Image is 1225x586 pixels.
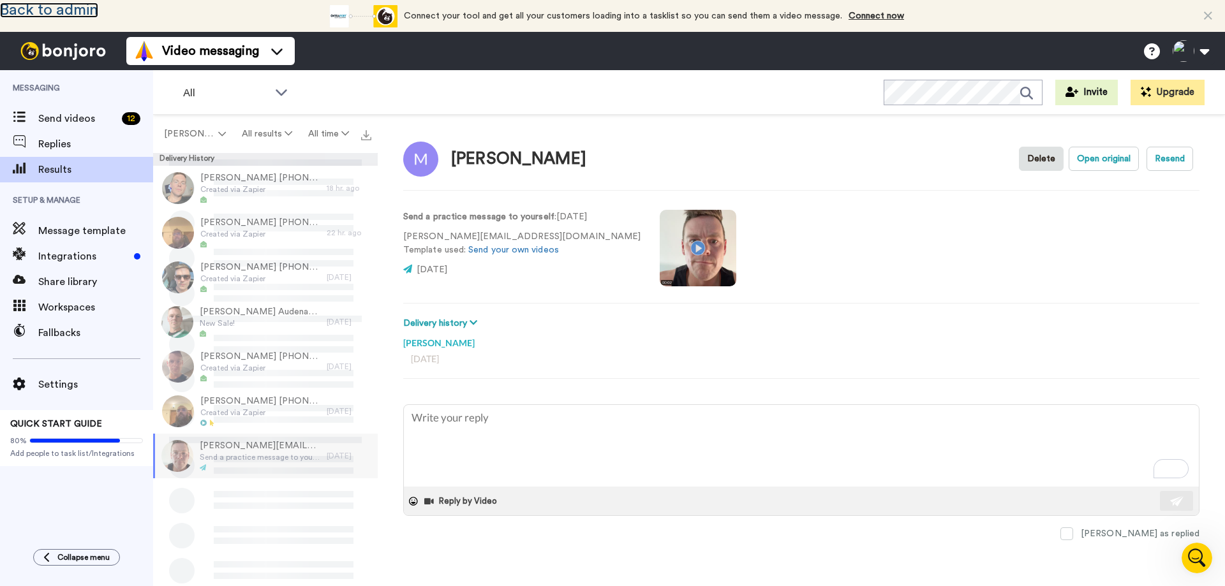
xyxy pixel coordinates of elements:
[38,223,153,238] span: Message template
[301,122,357,145] button: All time
[404,11,842,20] span: Connect your tool and get all your customers loading into a tasklist so you can send them a video...
[451,150,586,168] div: [PERSON_NAME]
[417,265,447,274] span: [DATE]
[404,405,1199,487] textarea: To enrich screen reader interactions, please activate Accessibility in Grammarly extension settings
[164,128,216,140] span: [PERSON_NAME]
[1170,496,1184,506] img: send-white.svg
[162,42,259,60] span: Video messaging
[403,142,438,177] img: Image of Mike
[468,245,559,254] a: Send your own videos
[15,42,111,60] img: bj-logo-header-white.svg
[1147,147,1193,171] button: Resend
[849,11,904,20] a: Connect now
[38,249,129,264] span: Integrations
[1131,80,1205,105] button: Upgrade
[33,549,120,566] button: Collapse menu
[38,162,153,177] span: Results
[38,136,153,152] span: Replies
[10,436,27,446] span: 80%
[403,330,1199,349] div: [PERSON_NAME]
[357,124,375,143] button: Export all results that match these filters now.
[156,122,234,145] button: [PERSON_NAME]
[1055,80,1118,105] button: Invite
[411,353,1192,365] div: [DATE]
[10,448,143,458] span: Add people to task list/Integrations
[38,300,153,315] span: Workspaces
[1019,147,1064,171] button: Delete
[183,85,269,101] span: All
[134,41,154,61] img: vm-color.svg
[38,325,153,341] span: Fallbacks
[57,552,110,562] span: Collapse menu
[38,274,153,289] span: Share library
[327,5,397,27] div: animation
[38,111,117,126] span: Send videos
[403,210,641,224] p: : [DATE]
[10,420,102,429] span: QUICK START GUIDE
[403,230,641,257] p: [PERSON_NAME][EMAIL_ADDRESS][DOMAIN_NAME] Template used:
[403,212,554,221] strong: Send a practice message to yourself
[122,112,140,125] div: 12
[423,492,501,511] button: Reply by Video
[234,122,300,145] button: All results
[1081,527,1199,540] div: [PERSON_NAME] as replied
[38,377,153,392] span: Settings
[361,130,371,140] img: export.svg
[403,316,481,330] button: Delivery history
[1182,543,1212,573] iframe: Intercom live chat
[1069,147,1139,171] button: Open original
